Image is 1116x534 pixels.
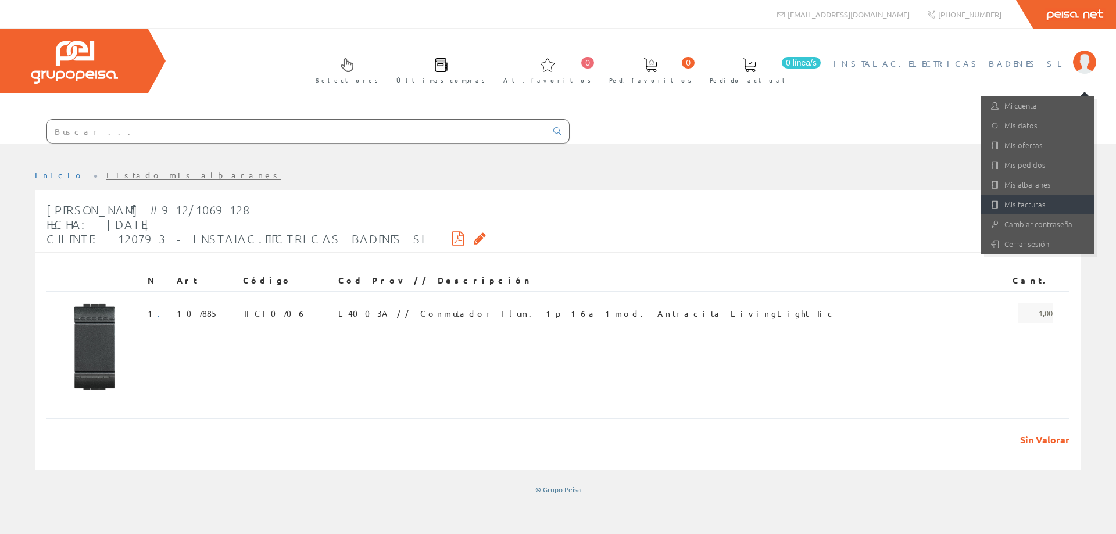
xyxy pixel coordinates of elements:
[981,214,1094,234] a: Cambiar contraseña
[834,48,1096,59] a: INSTALAC.ELECTRICAS BADENES SL
[385,48,491,91] a: Últimas compras
[172,270,238,291] th: Art
[834,58,1067,69] span: INSTALAC.ELECTRICAS BADENES SL
[981,175,1094,195] a: Mis albaranes
[981,135,1094,155] a: Mis ofertas
[158,308,167,318] a: .
[47,120,546,143] input: Buscar ...
[143,270,172,291] th: N
[782,57,821,69] span: 0 línea/s
[981,116,1094,135] a: Mis datos
[238,270,334,291] th: Código
[1011,433,1069,447] span: Sin Valorar
[46,203,424,246] span: [PERSON_NAME] #912/1069128 Fecha: [DATE] Cliente: 120793 - INSTALAC.ELECTRICAS BADENES SL
[35,170,84,180] a: Inicio
[474,234,486,242] i: Solicitar por email copia firmada
[1018,303,1053,323] span: 1,00
[316,74,378,86] span: Selectores
[396,74,485,86] span: Últimas compras
[609,74,692,86] span: Ped. favoritos
[334,270,993,291] th: Cod Prov // Descripción
[981,155,1094,175] a: Mis pedidos
[710,74,789,86] span: Pedido actual
[581,57,594,69] span: 0
[243,303,307,323] span: TICI0706
[788,9,910,19] span: [EMAIL_ADDRESS][DOMAIN_NAME]
[148,303,167,323] span: 1
[106,170,281,180] a: Listado mis albaranes
[452,234,464,242] i: Descargar PDF
[31,41,118,84] img: Grupo Peisa
[177,303,219,323] span: 107885
[35,485,1081,494] div: © Grupo Peisa
[503,74,591,86] span: Art. favoritos
[981,96,1094,116] a: Mi cuenta
[993,270,1057,291] th: Cant.
[981,195,1094,214] a: Mis facturas
[938,9,1001,19] span: [PHONE_NUMBER]
[304,48,384,91] a: Selectores
[682,57,695,69] span: 0
[338,303,837,323] span: L4003A // Conmutador Ilum. 1p 16a 1mod. Antracita LivingLight Tic
[981,234,1094,254] a: Cerrar sesión
[51,303,138,390] img: Foto artículo (150x150)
